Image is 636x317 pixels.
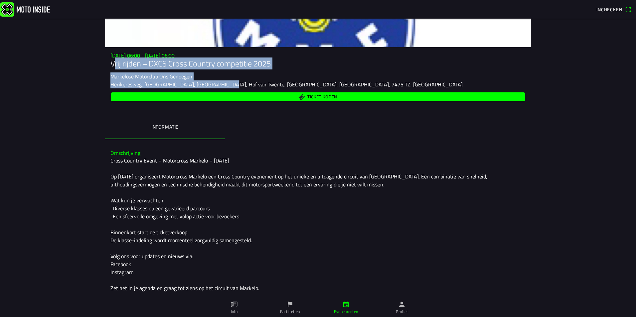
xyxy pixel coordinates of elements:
[110,53,526,59] h3: [DATE] 06:00 - [DATE] 06:00
[342,301,350,308] ion-icon: calendar
[110,59,526,68] h1: Vrij rijden + DXCS Cross Country competitie 2025
[231,301,238,308] ion-icon: paper
[596,6,622,13] span: Inchecken
[396,309,408,315] ion-label: Profiel
[110,150,526,156] h3: Omschrijving
[231,309,238,315] ion-label: Info
[110,157,526,292] div: Cross Country Event – Motorcross Markelo – [DATE] Op [DATE] organiseert Motorcross Markelo een Cr...
[110,72,192,80] ion-text: Markelose Motorclub Ons Genoegen
[398,301,405,308] ion-icon: person
[151,123,179,131] ion-label: Informatie
[280,309,300,315] ion-label: Faciliteiten
[593,4,635,15] a: Incheckenqr scanner
[110,80,463,88] ion-text: Herikeresweg, [GEOGRAPHIC_DATA], [GEOGRAPHIC_DATA], Hof van Twente, [GEOGRAPHIC_DATA], [GEOGRAPHI...
[334,309,358,315] ion-label: Evenementen
[286,301,294,308] ion-icon: flag
[307,95,337,99] span: Ticket kopen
